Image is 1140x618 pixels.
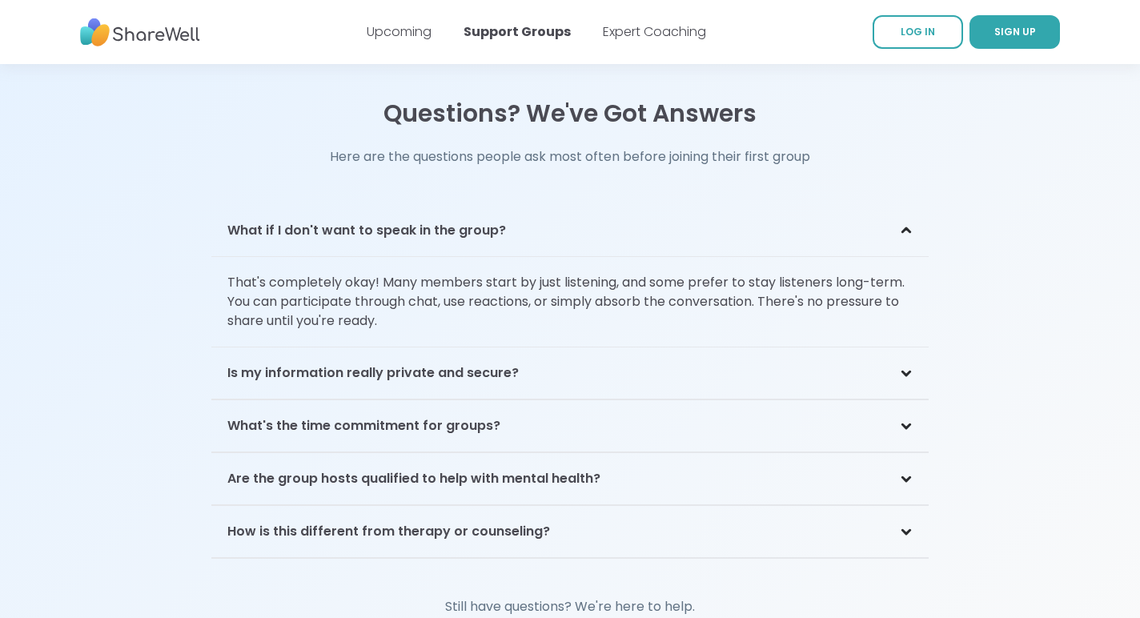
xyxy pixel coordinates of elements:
a: Upcoming [367,22,432,41]
h3: Questions? We've Got Answers [211,99,929,128]
a: Support Groups [464,22,571,41]
h3: Is my information really private and secure? [227,363,519,383]
h3: Are the group hosts qualified to help with mental health? [227,469,600,488]
h3: What's the time commitment for groups? [227,416,500,435]
h3: How is this different from therapy or counseling? [227,522,550,541]
h3: What if I don't want to speak in the group? [227,221,506,240]
p: [MEDICAL_DATA] complements therapy beautifully but serves a different purpose. Therapy involves l... [211,558,929,559]
img: ShareWell Nav Logo [80,10,200,54]
p: Groups typically last 30-90 minutes and meet weekly. You may register for any group with open spo... [211,452,929,453]
p: Yes. Groups use first names only, and you control what personal information you share. Your data ... [211,399,929,400]
p: Still have questions? We're here to help. [211,597,929,616]
a: Expert Coaching [603,22,706,41]
p: Our hosts aren't therapists—they're trained community members with lived experience in their topi... [211,505,929,506]
a: LOG IN [873,15,963,49]
span: LOG IN [901,25,935,38]
h4: Here are the questions people ask most often before joining their first group [263,147,877,167]
a: SIGN UP [969,15,1060,49]
span: SIGN UP [994,25,1036,38]
p: That's completely okay! Many members start by just listening, and some prefer to stay listeners l... [211,257,929,347]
